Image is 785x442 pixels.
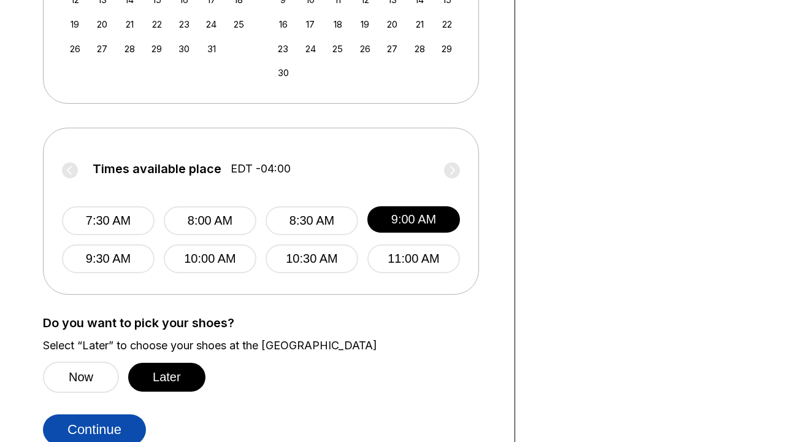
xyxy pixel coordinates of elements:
div: Choose Saturday, October 25th, 2025 [231,16,247,33]
button: 11:00 AM [367,244,460,273]
div: Choose Wednesday, October 22nd, 2025 [148,16,165,33]
span: Times available place [93,162,221,176]
label: Select “Later” to choose your shoes at the [GEOGRAPHIC_DATA] [43,339,496,352]
div: Choose Monday, November 24th, 2025 [302,41,319,57]
div: Choose Wednesday, November 19th, 2025 [357,16,373,33]
button: 10:30 AM [266,244,358,273]
div: Choose Monday, November 17th, 2025 [302,16,319,33]
div: Choose Monday, October 27th, 2025 [94,41,110,57]
button: 7:30 AM [62,206,155,235]
button: 8:00 AM [164,206,256,235]
div: Choose Saturday, November 22nd, 2025 [438,16,455,33]
div: Choose Sunday, October 19th, 2025 [67,16,83,33]
div: Choose Monday, October 20th, 2025 [94,16,110,33]
div: Choose Tuesday, October 28th, 2025 [121,41,138,57]
div: Choose Friday, November 28th, 2025 [412,41,428,57]
div: Choose Saturday, November 29th, 2025 [438,41,455,57]
div: Choose Thursday, October 30th, 2025 [176,41,193,57]
div: Choose Tuesday, November 18th, 2025 [329,16,346,33]
div: Choose Thursday, October 23rd, 2025 [176,16,193,33]
button: 9:00 AM [367,206,460,233]
div: Choose Sunday, November 16th, 2025 [275,16,291,33]
div: Choose Tuesday, October 21st, 2025 [121,16,138,33]
div: Choose Sunday, November 23rd, 2025 [275,41,291,57]
button: 9:30 AM [62,244,155,273]
div: Choose Tuesday, November 25th, 2025 [329,41,346,57]
div: Choose Thursday, November 27th, 2025 [384,41,400,57]
label: Do you want to pick your shoes? [43,316,496,330]
button: 10:00 AM [164,244,256,273]
button: Later [128,363,205,392]
div: Choose Friday, October 31st, 2025 [203,41,220,57]
div: Choose Friday, November 21st, 2025 [412,16,428,33]
span: EDT -04:00 [231,162,291,176]
div: Choose Wednesday, November 26th, 2025 [357,41,373,57]
button: Now [43,362,119,393]
div: Choose Friday, October 24th, 2025 [203,16,220,33]
div: Choose Wednesday, October 29th, 2025 [148,41,165,57]
div: Choose Sunday, October 26th, 2025 [67,41,83,57]
div: Choose Thursday, November 20th, 2025 [384,16,400,33]
div: Choose Sunday, November 30th, 2025 [275,64,291,81]
button: 8:30 AM [266,206,358,235]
